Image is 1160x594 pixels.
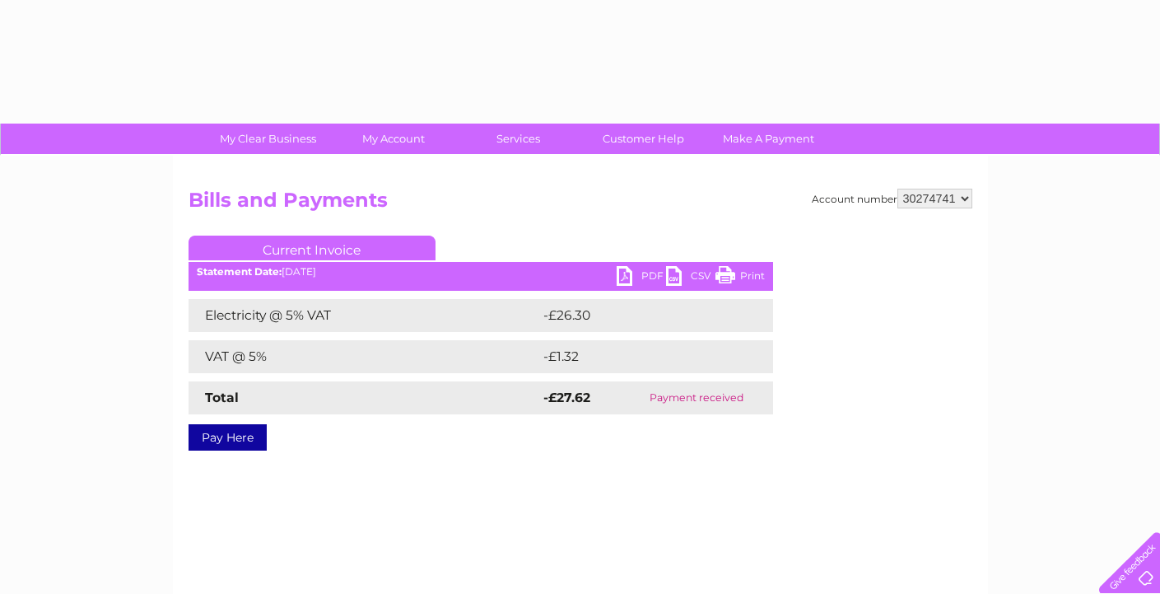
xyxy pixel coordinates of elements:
[189,236,436,260] a: Current Invoice
[575,124,711,154] a: Customer Help
[812,189,972,208] div: Account number
[197,265,282,278] b: Statement Date:
[666,266,715,290] a: CSV
[189,424,267,451] a: Pay Here
[543,390,590,405] strong: -£27.62
[325,124,461,154] a: My Account
[189,266,773,278] div: [DATE]
[621,381,772,414] td: Payment received
[539,299,743,332] td: -£26.30
[617,266,666,290] a: PDF
[205,390,239,405] strong: Total
[701,124,836,154] a: Make A Payment
[189,189,972,220] h2: Bills and Payments
[189,299,539,332] td: Electricity @ 5% VAT
[715,266,765,290] a: Print
[539,340,736,373] td: -£1.32
[450,124,586,154] a: Services
[200,124,336,154] a: My Clear Business
[189,340,539,373] td: VAT @ 5%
